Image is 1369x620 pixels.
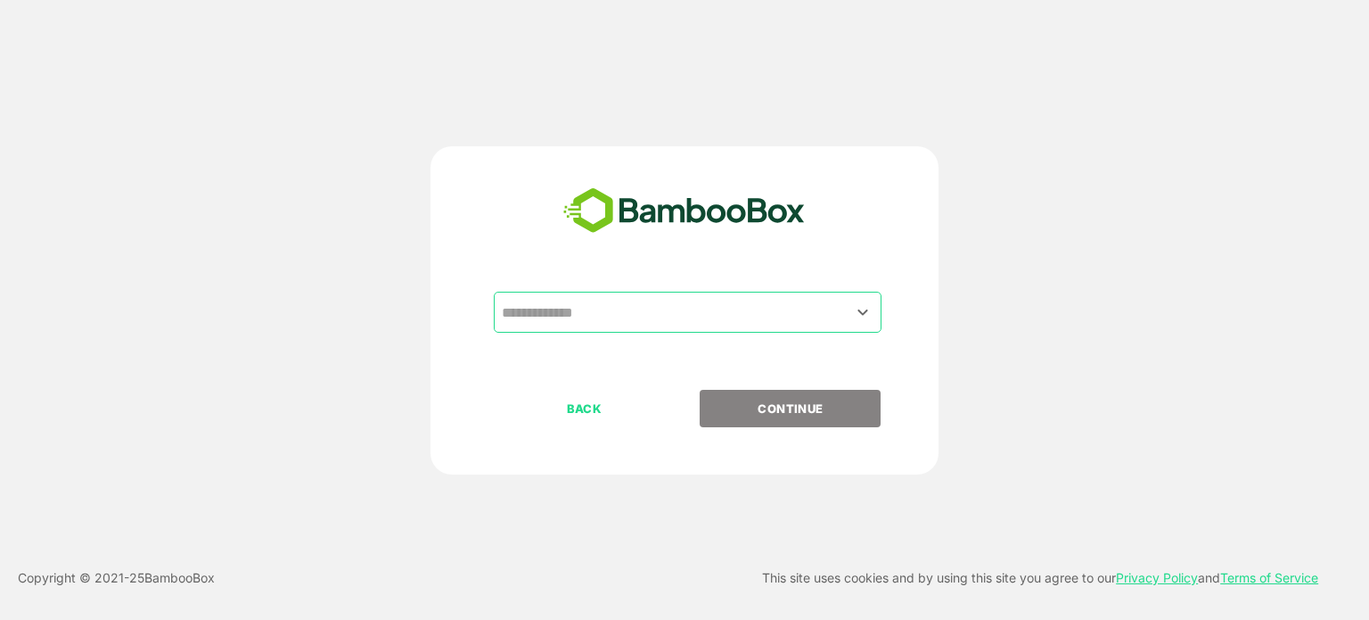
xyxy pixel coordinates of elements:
button: BACK [494,390,675,427]
a: Privacy Policy [1116,570,1198,585]
button: Open [851,300,875,324]
button: CONTINUE [700,390,881,427]
p: BACK [496,399,674,418]
p: This site uses cookies and by using this site you agree to our and [762,567,1318,589]
img: bamboobox [553,182,815,241]
p: Copyright © 2021- 25 BambooBox [18,567,215,589]
a: Terms of Service [1220,570,1318,585]
p: CONTINUE [701,399,880,418]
